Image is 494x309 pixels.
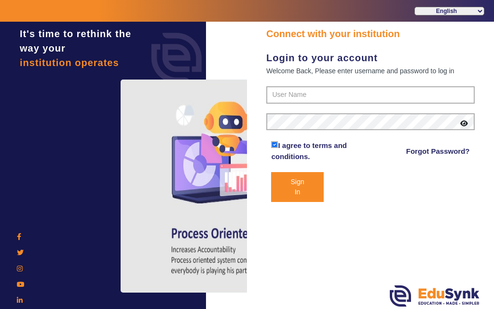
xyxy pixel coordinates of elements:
img: login4.png [121,80,323,293]
div: Connect with your institution [266,27,475,41]
span: institution operates [20,57,119,68]
img: edusynk.png [390,285,480,307]
a: I agree to terms and conditions. [271,141,347,161]
img: login.png [140,22,213,94]
input: User Name [266,86,475,104]
button: Sign In [271,172,323,202]
div: Login to your account [266,51,475,65]
div: Welcome Back, Please enter username and password to log in [266,65,475,77]
span: It's time to rethink the way your [20,28,131,54]
a: Forgot Password? [406,146,470,157]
